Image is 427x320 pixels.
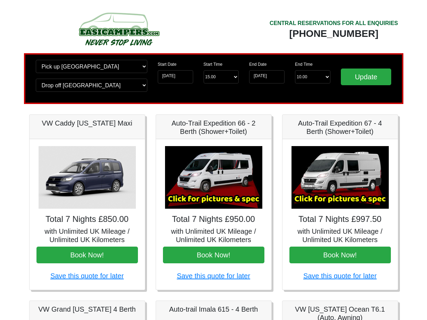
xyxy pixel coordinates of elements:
h4: Total 7 Nights £950.00 [163,214,264,224]
input: Return Date [249,70,285,83]
h5: VW Grand [US_STATE] 4 Berth [36,305,138,313]
img: Auto-Trail Expedition 66 - 2 Berth (Shower+Toilet) [165,146,262,209]
h5: Auto-Trail Expedition 67 - 4 Berth (Shower+Toilet) [289,119,391,136]
label: Start Time [204,61,223,67]
button: Book Now! [289,247,391,263]
h5: Auto-Trail Expedition 66 - 2 Berth (Shower+Toilet) [163,119,264,136]
h5: with Unlimited UK Mileage / Unlimited UK Kilometers [289,227,391,244]
input: Update [341,69,392,85]
a: Save this quote for later [303,272,377,280]
a: Save this quote for later [177,272,250,280]
label: End Date [249,61,266,67]
h4: Total 7 Nights £850.00 [36,214,138,224]
img: VW Caddy California Maxi [39,146,136,209]
label: Start Date [158,61,176,67]
input: Start Date [158,70,193,83]
a: Save this quote for later [50,272,124,280]
button: Book Now! [36,247,138,263]
img: campers-checkout-logo.png [53,10,185,48]
div: [PHONE_NUMBER] [270,27,398,40]
h4: Total 7 Nights £997.50 [289,214,391,224]
div: CENTRAL RESERVATIONS FOR ALL ENQUIRIES [270,19,398,27]
h5: with Unlimited UK Mileage / Unlimited UK Kilometers [36,227,138,244]
h5: with Unlimited UK Mileage / Unlimited UK Kilometers [163,227,264,244]
img: Auto-Trail Expedition 67 - 4 Berth (Shower+Toilet) [291,146,389,209]
h5: VW Caddy [US_STATE] Maxi [36,119,138,127]
label: End Time [295,61,313,67]
h5: Auto-trail Imala 615 - 4 Berth [163,305,264,313]
button: Book Now! [163,247,264,263]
